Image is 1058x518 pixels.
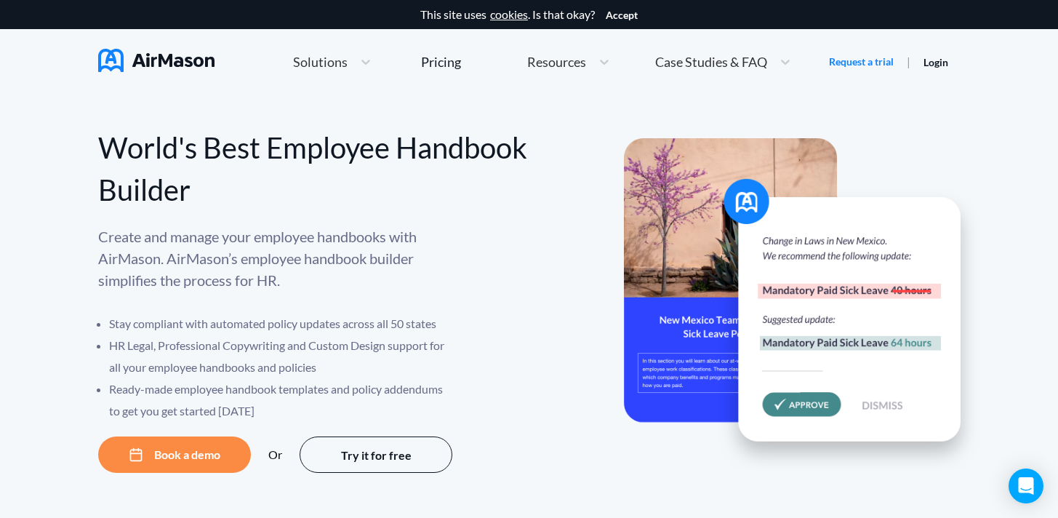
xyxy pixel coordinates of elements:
[300,437,452,473] button: Try it for free
[829,55,894,69] a: Request a trial
[98,49,215,72] img: AirMason Logo
[98,127,529,211] div: World's Best Employee Handbook Builder
[109,313,454,335] li: Stay compliant with automated policy updates across all 50 states
[923,56,948,68] a: Login
[907,55,910,68] span: |
[268,448,282,461] div: Or
[655,55,767,68] span: Case Studies & FAQ
[293,55,348,68] span: Solutions
[624,138,980,472] img: hero-banner
[606,9,638,21] button: Accept cookies
[421,49,461,75] a: Pricing
[109,378,454,422] li: Ready-made employee handbook templates and policy addendums to get you get started [DATE]
[490,8,528,21] a: cookies
[527,55,586,68] span: Resources
[98,437,251,473] button: Book a demo
[421,55,461,68] div: Pricing
[1009,469,1043,503] div: Open Intercom Messenger
[98,226,454,291] p: Create and manage your employee handbooks with AirMason. AirMason’s employee handbook builder sim...
[109,335,454,378] li: HR Legal, Professional Copywriting and Custom Design support for all your employee handbooks and ...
